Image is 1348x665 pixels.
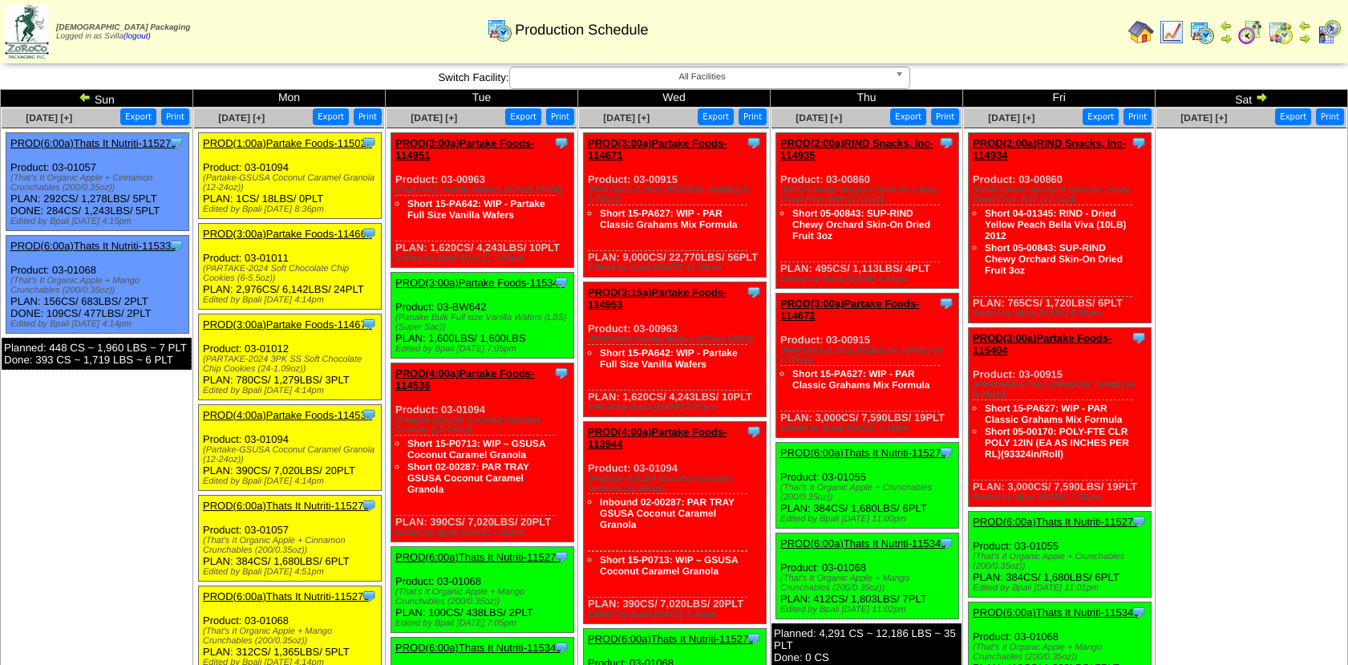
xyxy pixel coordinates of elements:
div: Edited by Bpali [DATE] 7:05pm [395,344,573,354]
button: Print [739,108,767,125]
a: PROD(3:00a)Partake Foods-114674 [203,318,372,330]
div: Product: 03-01055 PLAN: 384CS / 1,680LBS / 6PLT [776,443,959,529]
a: [DATE] [+] [218,112,265,124]
div: Product: 03-01094 PLAN: 390CS / 7,020LBS / 20PLT [584,422,767,624]
img: calendarblend.gif [1237,19,1263,45]
div: (Partake-GSUSA Coconut Caramel Granola (12-24oz)) [203,173,381,193]
div: Edited by Bpali [DATE] 6:50pm [973,309,1151,318]
img: calendarcustomer.gif [1316,19,1342,45]
a: Short 05-00843: SUP-RIND Chewy Orchard Skin-On Dried Fruit 3oz [792,208,930,241]
a: PROD(4:00a)Partake Foods-113944 [588,426,727,450]
img: Tooltip [746,424,762,440]
div: (Partake-GSUSA Coconut Caramel Granola (12-24oz)) [395,416,573,435]
div: (That's It Organic Apple + Mango Crunchables (200/0.35oz)) [395,587,573,606]
div: Product: 03-01094 PLAN: 390CS / 7,020LBS / 20PLT [199,405,382,491]
img: arrowleft.gif [1220,19,1233,32]
div: Product: 03-01057 PLAN: 292CS / 1,278LBS / 5PLT DONE: 284CS / 1,243LBS / 5PLT [6,133,189,231]
img: Tooltip [361,407,377,423]
img: arrowleft.gif [1298,19,1311,32]
div: Edited by Bpali [DATE] 11:00pm [780,514,958,524]
span: [DATE] [+] [603,112,650,124]
img: Tooltip [1131,604,1147,620]
div: Product: 03-00915 PLAN: 3,000CS / 7,590LBS / 19PLT [969,328,1152,507]
div: (Partake-GSUSA Coconut Caramel Granola (12-24oz)) [203,445,381,464]
div: (PARTAKE-6.75oz [PERSON_NAME] (6-6.75oz)) [780,346,958,365]
img: Tooltip [746,631,762,647]
img: Tooltip [938,535,954,551]
img: Tooltip [1131,513,1147,529]
img: Tooltip [168,237,184,253]
div: Edited by Bpali [DATE] 4:14pm [203,295,381,305]
img: calendarprod.gif [487,17,512,43]
a: Short 05-00843: SUP-RIND Chewy Orchard Skin-On Dried Fruit 3oz [985,242,1123,276]
span: [DATE] [+] [1180,112,1227,124]
a: (logout) [123,32,151,41]
img: Tooltip [1131,330,1147,346]
div: Product: 03-01094 PLAN: 1CS / 18LBS / 0PLT [199,133,382,219]
img: home.gif [1128,19,1154,45]
td: Wed [578,90,771,107]
div: Product: 03-00915 PLAN: 9,000CS / 22,770LBS / 56PLT [584,133,767,278]
img: arrowright.gif [1298,32,1311,45]
a: Short 15-P0713: WIP – GSUSA Coconut Caramel Granola [407,438,545,460]
div: Product: 03-01068 PLAN: 100CS / 438LBS / 2PLT [391,547,574,633]
a: [DATE] [+] [795,112,842,124]
div: (That's It Organic Apple + Crunchables (200/0.35oz)) [780,483,958,502]
a: PROD(6:00a)Thats It Nutriti-115275 [588,633,754,645]
img: Tooltip [553,135,569,151]
div: Edited by Bpali [DATE] 4:51pm [203,567,381,577]
img: Tooltip [553,365,569,381]
a: PROD(6:00a)Thats It Nutriti-115273 [203,590,369,602]
div: (That's It Organic Apple + Crunchables (200/0.35oz)) [973,552,1151,571]
div: (PARTAKE-6.75oz [PERSON_NAME] (6-6.75oz)) [973,380,1151,399]
a: PROD(2:00a)RIND Snacks, Inc-114935 [780,137,933,161]
button: Export [1083,108,1119,125]
img: arrowright.gif [1220,32,1233,45]
td: Thu [771,90,963,107]
div: Product: 03-00963 PLAN: 1,620CS / 4,243LBS / 10PLT [391,133,574,268]
div: (That's It Organic Apple + Mango Crunchables (200/0.35oz)) [973,643,1151,662]
div: (That's It Organic Apple + Mango Crunchables (200/0.35oz)) [780,574,958,593]
div: Product: 03-00860 PLAN: 495CS / 1,113LBS / 4PLT [776,133,959,289]
span: All Facilities [516,67,889,87]
div: Edited by Bpali [DATE] 8:27pm [588,403,766,412]
div: (PARTAKE-2024 Soft Chocolate Chip Cookies (6-5.5oz)) [203,264,381,283]
button: Print [1316,108,1344,125]
img: Tooltip [553,549,569,565]
button: Export [313,108,349,125]
div: Edited by Bpali [DATE] 3:45pm [588,610,766,619]
a: PROD(6:00a)Thats It Nutriti-115346 [973,606,1139,618]
button: Print [161,108,189,125]
div: Edited by Bpali [DATE] 6:51pm [780,274,958,284]
img: Tooltip [361,497,377,513]
img: calendarprod.gif [1189,19,1215,45]
div: Edited by Bpali [DATE] 11:09pm [588,263,766,273]
div: Edited by Bpali [DATE] 7:52pm [973,493,1151,502]
img: zoroco-logo-small.webp [5,5,49,59]
a: PROD(6:00a)Thats It Nutriti-115345 [780,537,946,549]
div: (That's It Organic Apple + Cinnamon Crunchables (200/0.35oz)) [10,173,188,193]
a: PROD(6:00a)Thats It Nutriti-115332 [10,240,176,252]
a: PROD(3:00a)Partake Foods-115404 [973,332,1111,356]
img: arrowleft.gif [79,91,91,103]
a: PROD(6:00a)Thats It Nutriti-115271 [10,137,176,149]
td: Fri [963,90,1156,107]
button: Export [890,108,926,125]
div: Product: 03-00860 PLAN: 765CS / 1,720LBS / 6PLT [969,133,1152,323]
a: PROD(6:00a)Thats It Nutriti-115343 [395,642,561,654]
div: Edited by Bpali [DATE] 7:05pm [395,528,573,537]
a: [DATE] [+] [988,112,1034,124]
td: Tue [386,90,578,107]
div: Product: 03-01068 PLAN: 156CS / 683LBS / 2PLT DONE: 109CS / 477LBS / 2PLT [6,236,189,334]
div: Edited by Bpali [DATE] 4:14pm [203,386,381,395]
a: Short 04-01345: RIND - Dried Yellow Peach Bella Viva (10LB) 2012 [985,208,1127,241]
td: Mon [193,90,386,107]
div: Planned: 448 CS ~ 1,960 LBS ~ 7 PLT Done: 393 CS ~ 1,719 LBS ~ 6 PLT [2,338,192,370]
div: (Partake Bulk Full size Vanilla Wafers (LBS) (Super Sac)) [395,313,573,332]
img: Tooltip [938,135,954,151]
div: Product: 03-01055 PLAN: 384CS / 1,680LBS / 6PLT [969,512,1152,598]
div: (That's It Organic Apple + Mango Crunchables (200/0.35oz)) [10,276,188,295]
a: Short 05-00170: POLY-FTE CLR POLY 12IN (EA AS INCHES PER RL)(93324in/Roll) [985,426,1129,460]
